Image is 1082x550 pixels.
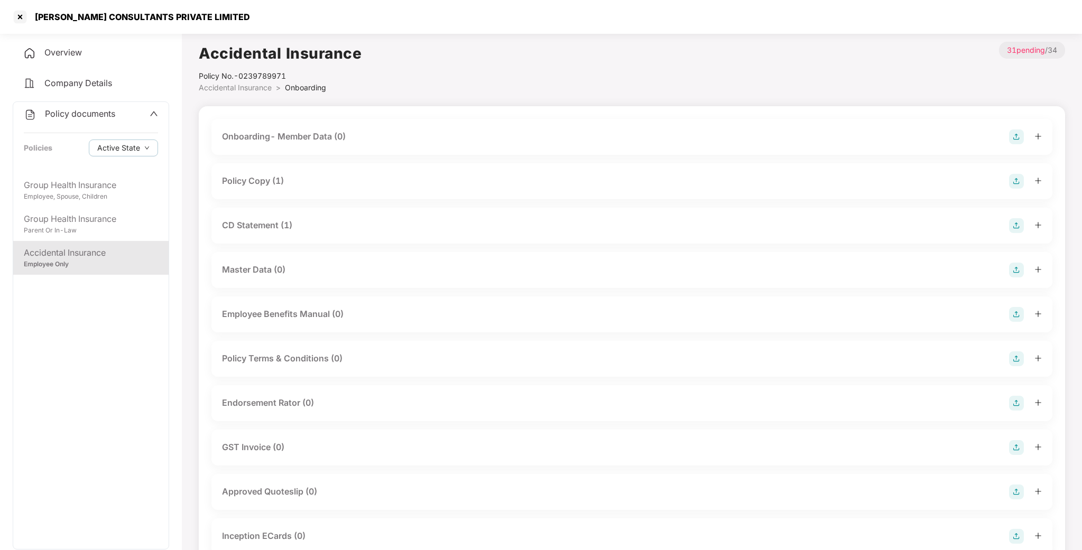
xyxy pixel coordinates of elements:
span: plus [1034,133,1042,140]
span: plus [1034,221,1042,229]
div: CD Statement (1) [222,219,292,232]
span: plus [1034,355,1042,362]
span: 31 pending [1007,45,1045,54]
div: Group Health Insurance [24,179,158,192]
img: svg+xml;base64,PHN2ZyB4bWxucz0iaHR0cDovL3d3dy53My5vcmcvMjAwMC9zdmciIHdpZHRoPSIyOCIgaGVpZ2h0PSIyOC... [1009,129,1024,144]
span: Accidental Insurance [199,83,272,92]
span: plus [1034,266,1042,273]
h1: Accidental Insurance [199,42,362,65]
span: plus [1034,177,1042,184]
div: Policy Copy (1) [222,174,284,188]
img: svg+xml;base64,PHN2ZyB4bWxucz0iaHR0cDovL3d3dy53My5vcmcvMjAwMC9zdmciIHdpZHRoPSIyNCIgaGVpZ2h0PSIyNC... [23,77,36,90]
img: svg+xml;base64,PHN2ZyB4bWxucz0iaHR0cDovL3d3dy53My5vcmcvMjAwMC9zdmciIHdpZHRoPSIyOCIgaGVpZ2h0PSIyOC... [1009,307,1024,322]
div: Employee Only [24,259,158,269]
img: svg+xml;base64,PHN2ZyB4bWxucz0iaHR0cDovL3d3dy53My5vcmcvMjAwMC9zdmciIHdpZHRoPSIyOCIgaGVpZ2h0PSIyOC... [1009,263,1024,277]
img: svg+xml;base64,PHN2ZyB4bWxucz0iaHR0cDovL3d3dy53My5vcmcvMjAwMC9zdmciIHdpZHRoPSIyNCIgaGVpZ2h0PSIyNC... [24,108,36,121]
div: Inception ECards (0) [222,529,306,543]
div: Onboarding- Member Data (0) [222,130,346,143]
div: Employee, Spouse, Children [24,192,158,202]
div: Policy Terms & Conditions (0) [222,352,343,365]
div: GST Invoice (0) [222,441,284,454]
div: Approved Quoteslip (0) [222,485,317,498]
div: Group Health Insurance [24,212,158,226]
img: svg+xml;base64,PHN2ZyB4bWxucz0iaHR0cDovL3d3dy53My5vcmcvMjAwMC9zdmciIHdpZHRoPSIyOCIgaGVpZ2h0PSIyOC... [1009,529,1024,544]
span: Active State [97,142,140,154]
img: svg+xml;base64,PHN2ZyB4bWxucz0iaHR0cDovL3d3dy53My5vcmcvMjAwMC9zdmciIHdpZHRoPSIyOCIgaGVpZ2h0PSIyOC... [1009,351,1024,366]
div: Policy No.- 0239789971 [199,70,362,82]
img: svg+xml;base64,PHN2ZyB4bWxucz0iaHR0cDovL3d3dy53My5vcmcvMjAwMC9zdmciIHdpZHRoPSIyOCIgaGVpZ2h0PSIyOC... [1009,396,1024,411]
img: svg+xml;base64,PHN2ZyB4bWxucz0iaHR0cDovL3d3dy53My5vcmcvMjAwMC9zdmciIHdpZHRoPSIyOCIgaGVpZ2h0PSIyOC... [1009,218,1024,233]
div: Accidental Insurance [24,246,158,259]
img: svg+xml;base64,PHN2ZyB4bWxucz0iaHR0cDovL3d3dy53My5vcmcvMjAwMC9zdmciIHdpZHRoPSIyNCIgaGVpZ2h0PSIyNC... [23,47,36,60]
p: / 34 [999,42,1065,59]
span: > [276,83,281,92]
span: up [150,109,158,118]
div: Parent Or In-Law [24,226,158,236]
span: plus [1034,488,1042,495]
span: Company Details [44,78,112,88]
span: plus [1034,399,1042,406]
span: plus [1034,532,1042,539]
span: plus [1034,443,1042,451]
div: [PERSON_NAME] CONSULTANTS PRIVATE LIMITED [29,12,250,22]
div: Endorsement Rator (0) [222,396,314,409]
span: Policy documents [45,108,115,119]
img: svg+xml;base64,PHN2ZyB4bWxucz0iaHR0cDovL3d3dy53My5vcmcvMjAwMC9zdmciIHdpZHRoPSIyOCIgaGVpZ2h0PSIyOC... [1009,440,1024,455]
div: Master Data (0) [222,263,285,276]
div: Policies [24,142,52,154]
img: svg+xml;base64,PHN2ZyB4bWxucz0iaHR0cDovL3d3dy53My5vcmcvMjAwMC9zdmciIHdpZHRoPSIyOCIgaGVpZ2h0PSIyOC... [1009,174,1024,189]
div: Employee Benefits Manual (0) [222,307,344,321]
span: Onboarding [285,83,326,92]
span: Overview [44,47,82,58]
span: plus [1034,310,1042,318]
img: svg+xml;base64,PHN2ZyB4bWxucz0iaHR0cDovL3d3dy53My5vcmcvMjAwMC9zdmciIHdpZHRoPSIyOCIgaGVpZ2h0PSIyOC... [1009,484,1024,499]
span: down [144,145,150,151]
button: Active Statedown [89,139,158,156]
